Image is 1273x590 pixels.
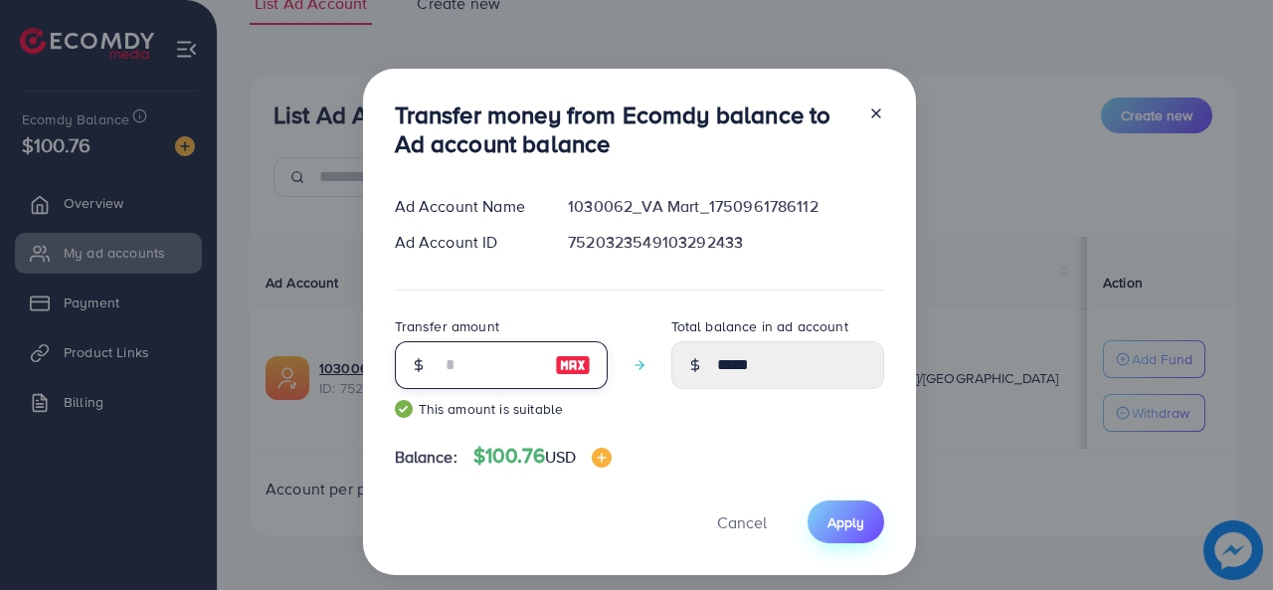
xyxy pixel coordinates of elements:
[552,231,899,254] div: 7520323549103292433
[552,195,899,218] div: 1030062_VA Mart_1750961786112
[545,446,576,468] span: USD
[808,500,884,543] button: Apply
[717,511,767,533] span: Cancel
[395,399,608,419] small: This amount is suitable
[379,231,553,254] div: Ad Account ID
[395,100,852,158] h3: Transfer money from Ecomdy balance to Ad account balance
[395,446,457,469] span: Balance:
[395,400,413,418] img: guide
[395,316,499,336] label: Transfer amount
[827,512,864,532] span: Apply
[555,353,591,377] img: image
[592,448,612,468] img: image
[379,195,553,218] div: Ad Account Name
[692,500,792,543] button: Cancel
[671,316,848,336] label: Total balance in ad account
[473,444,613,469] h4: $100.76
